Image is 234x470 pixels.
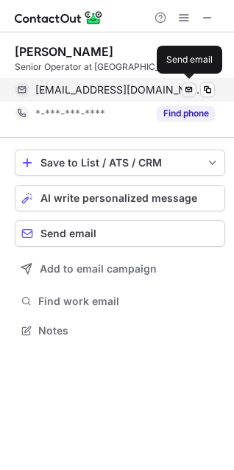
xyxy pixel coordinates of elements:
span: AI write personalized message [40,192,197,204]
button: AI write personalized message [15,185,225,211]
button: Add to email campaign [15,256,225,282]
button: Notes [15,320,225,341]
div: Senior Operator at [GEOGRAPHIC_DATA] [15,60,225,74]
div: [PERSON_NAME] [15,44,113,59]
span: Send email [40,228,96,239]
button: Find work email [15,291,225,312]
span: Add to email campaign [40,263,157,275]
img: ContactOut v5.3.10 [15,9,103,27]
span: Find work email [38,295,219,308]
button: Reveal Button [157,106,215,121]
span: [EMAIL_ADDRESS][DOMAIN_NAME] [35,83,204,97]
span: Notes [38,324,219,337]
button: Send email [15,220,225,247]
div: Save to List / ATS / CRM [40,157,199,169]
button: save-profile-one-click [15,150,225,176]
